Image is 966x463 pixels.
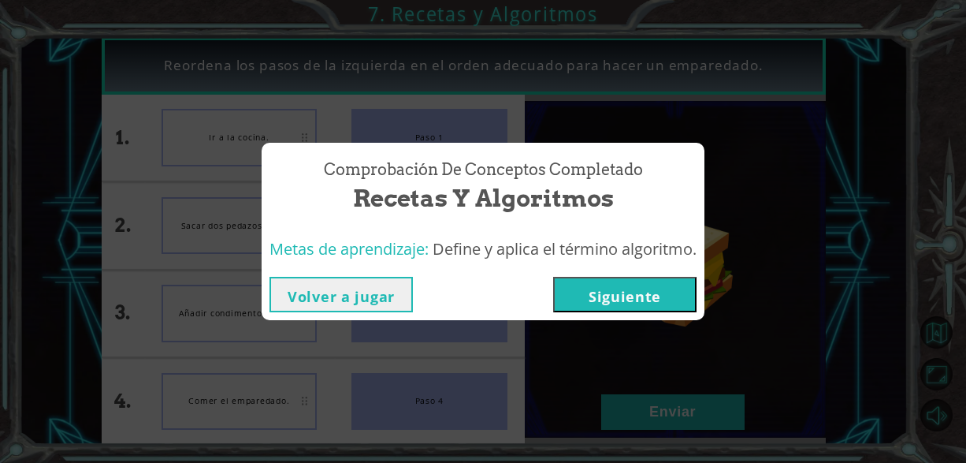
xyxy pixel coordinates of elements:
[553,277,697,312] button: Siguiente
[324,159,643,181] span: Comprobación de conceptos Completado
[433,238,697,260] span: Define y aplica el término algoritmo.
[269,277,413,312] button: Volver a jugar
[269,238,429,260] span: Metas de aprendizaje:
[353,181,614,215] span: Recetas y Algoritmos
